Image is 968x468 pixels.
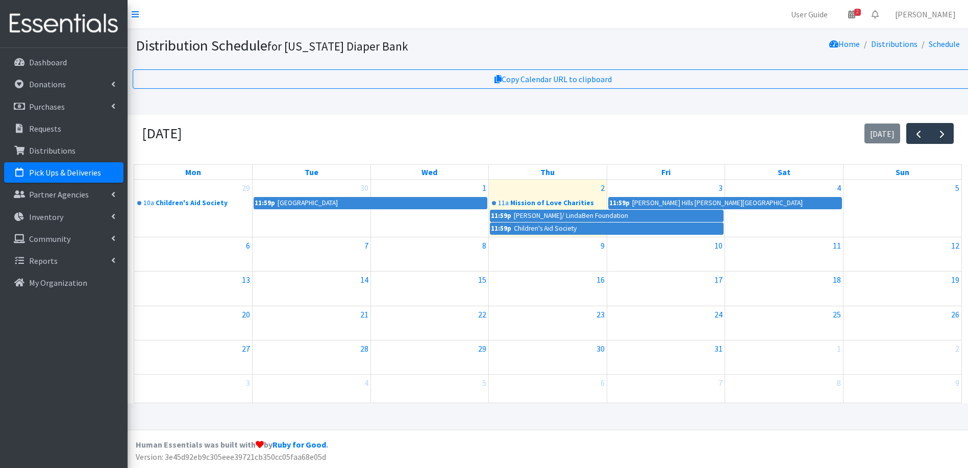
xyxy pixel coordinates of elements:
td: October 17, 2025 [607,272,725,306]
a: 11aMission of Love Charities [490,197,606,209]
a: October 29, 2025 [476,340,488,357]
div: [GEOGRAPHIC_DATA] [277,198,338,209]
a: October 31, 2025 [712,340,725,357]
td: October 8, 2025 [370,237,489,272]
p: Reports [29,256,58,266]
button: [DATE] [864,124,901,143]
td: October 20, 2025 [134,306,253,340]
td: October 13, 2025 [134,272,253,306]
td: November 2, 2025 [843,340,961,374]
a: Ruby for Good [272,439,326,450]
h2: [DATE] [142,125,182,142]
a: October 7, 2025 [362,237,370,254]
td: October 27, 2025 [134,340,253,374]
a: October 11, 2025 [831,237,843,254]
td: October 3, 2025 [607,180,725,237]
td: October 2, 2025 [489,180,607,237]
p: Donations [29,79,66,89]
span: Version: 3e45d92eb9c305eee39721cb350cc05faa68e05d [136,452,326,462]
div: 11a [498,198,509,208]
td: October 23, 2025 [489,306,607,340]
div: 11:59p [254,198,276,209]
a: Thursday [538,165,557,179]
a: October 23, 2025 [594,306,607,323]
button: Next month [930,123,954,144]
a: October 21, 2025 [358,306,370,323]
a: October 30, 2025 [594,340,607,357]
td: October 24, 2025 [607,306,725,340]
a: October 17, 2025 [712,272,725,288]
a: October 28, 2025 [358,340,370,357]
a: October 22, 2025 [476,306,488,323]
td: November 4, 2025 [253,374,371,408]
td: October 9, 2025 [489,237,607,272]
td: October 16, 2025 [489,272,607,306]
p: Partner Agencies [29,189,89,200]
a: October 6, 2025 [244,237,252,254]
a: October 16, 2025 [594,272,607,288]
a: November 9, 2025 [953,375,961,391]
td: October 15, 2025 [370,272,489,306]
td: September 30, 2025 [253,180,371,237]
td: October 6, 2025 [134,237,253,272]
a: September 30, 2025 [358,180,370,196]
div: 11:59p [490,223,512,234]
div: 11:59p [609,198,630,209]
td: October 18, 2025 [725,272,843,306]
a: October 5, 2025 [953,180,961,196]
a: 11:59p[PERSON_NAME]/ LindaBen Foundation [490,210,724,222]
a: November 4, 2025 [362,375,370,391]
td: October 31, 2025 [607,340,725,374]
a: October 26, 2025 [949,306,961,323]
a: Schedule [929,39,960,49]
a: Dashboard [4,52,123,72]
a: November 2, 2025 [953,340,961,357]
a: Purchases [4,96,123,117]
a: November 1, 2025 [835,340,843,357]
a: Friday [659,165,673,179]
a: 2 [840,4,863,24]
img: HumanEssentials [4,7,123,41]
a: October 24, 2025 [712,306,725,323]
p: Community [29,234,70,244]
td: October 10, 2025 [607,237,725,272]
a: Pick Ups & Deliveries [4,162,123,183]
td: November 8, 2025 [725,374,843,408]
a: Partner Agencies [4,184,123,205]
div: 10a [143,198,154,208]
a: 11:59p[PERSON_NAME] Hills [PERSON_NAME][GEOGRAPHIC_DATA] [608,197,842,209]
a: October 20, 2025 [240,306,252,323]
td: November 3, 2025 [134,374,253,408]
a: October 10, 2025 [712,237,725,254]
a: Distributions [4,140,123,161]
a: October 25, 2025 [831,306,843,323]
a: Tuesday [303,165,320,179]
p: My Organization [29,278,87,288]
td: October 22, 2025 [370,306,489,340]
a: October 27, 2025 [240,340,252,357]
a: October 2, 2025 [599,180,607,196]
a: Requests [4,118,123,139]
td: October 19, 2025 [843,272,961,306]
p: Requests [29,124,61,134]
div: Mission of Love Charities [510,198,606,208]
a: October 18, 2025 [831,272,843,288]
a: September 29, 2025 [240,180,252,196]
a: Sunday [893,165,911,179]
a: October 4, 2025 [835,180,843,196]
a: 11:59pChildren's Aid Society [490,223,724,235]
a: Wednesday [419,165,439,179]
td: October 7, 2025 [253,237,371,272]
a: October 3, 2025 [716,180,725,196]
td: October 21, 2025 [253,306,371,340]
td: November 7, 2025 [607,374,725,408]
a: Home [829,39,860,49]
a: November 5, 2025 [480,375,488,391]
a: Community [4,229,123,249]
td: November 9, 2025 [843,374,961,408]
a: Inventory [4,207,123,227]
a: October 14, 2025 [358,272,370,288]
a: Donations [4,74,123,94]
td: October 29, 2025 [370,340,489,374]
a: Monday [183,165,203,179]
